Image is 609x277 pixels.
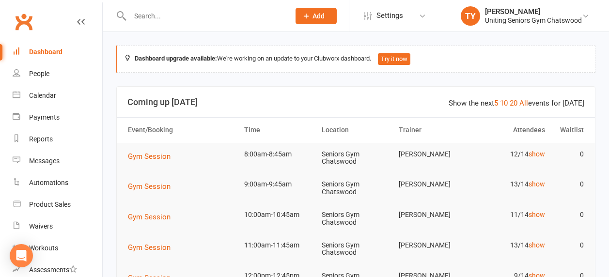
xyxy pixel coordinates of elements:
a: Messages [13,150,102,172]
td: [PERSON_NAME] [394,143,472,166]
a: Calendar [13,85,102,107]
div: Open Intercom Messenger [10,244,33,267]
span: Settings [376,5,403,27]
a: People [13,63,102,85]
a: Dashboard [13,41,102,63]
td: 0 [549,234,588,257]
td: [PERSON_NAME] [394,203,472,226]
strong: Dashboard upgrade available: [135,55,217,62]
button: Gym Session [128,242,177,253]
button: Add [296,8,337,24]
div: Dashboard [29,48,62,56]
a: Payments [13,107,102,128]
h3: Coming up [DATE] [127,97,584,107]
a: All [519,99,528,108]
th: Waitlist [549,118,588,142]
span: Gym Session [128,182,171,191]
td: Seniors Gym Chatswood [317,203,395,234]
td: 0 [549,143,588,166]
button: Try it now [378,53,410,65]
a: show [529,241,545,249]
div: TY [461,6,480,26]
th: Trainer [394,118,472,142]
button: Gym Session [128,151,177,162]
td: Seniors Gym Chatswood [317,143,395,173]
td: 0 [549,203,588,226]
td: 13/14 [472,234,549,257]
td: 9:00am-9:45am [240,173,317,196]
button: Gym Session [128,211,177,223]
div: Show the next events for [DATE] [449,97,584,109]
a: Workouts [13,237,102,259]
div: Automations [29,179,68,186]
input: Search... [127,9,283,23]
div: [PERSON_NAME] [485,7,582,16]
a: Waivers [13,215,102,237]
a: show [529,150,545,158]
td: Seniors Gym Chatswood [317,173,395,203]
a: 20 [510,99,517,108]
div: Messages [29,157,60,165]
td: 8:00am-8:45am [240,143,317,166]
th: Location [317,118,395,142]
th: Event/Booking [124,118,240,142]
td: 11:00am-11:45am [240,234,317,257]
td: 0 [549,173,588,196]
a: 10 [500,99,508,108]
a: show [529,211,545,218]
td: 12/14 [472,143,549,166]
td: 10:00am-10:45am [240,203,317,226]
div: We're working on an update to your Clubworx dashboard. [116,46,595,73]
a: 5 [494,99,498,108]
div: Calendar [29,92,56,99]
div: People [29,70,49,77]
span: Gym Session [128,152,171,161]
a: Product Sales [13,194,102,215]
td: Seniors Gym Chatswood [317,234,395,264]
div: Reports [29,135,53,143]
div: Payments [29,113,60,121]
span: Add [312,12,325,20]
div: Assessments [29,266,77,274]
a: Clubworx [12,10,36,34]
a: Reports [13,128,102,150]
td: 13/14 [472,173,549,196]
div: Workouts [29,244,58,252]
th: Attendees [472,118,549,142]
td: [PERSON_NAME] [394,234,472,257]
a: show [529,180,545,188]
button: Gym Session [128,181,177,192]
span: Gym Session [128,243,171,252]
div: Waivers [29,222,53,230]
td: 11/14 [472,203,549,226]
td: [PERSON_NAME] [394,173,472,196]
a: Automations [13,172,102,194]
span: Gym Session [128,213,171,221]
div: Uniting Seniors Gym Chatswood [485,16,582,25]
div: Product Sales [29,200,71,208]
th: Time [240,118,317,142]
